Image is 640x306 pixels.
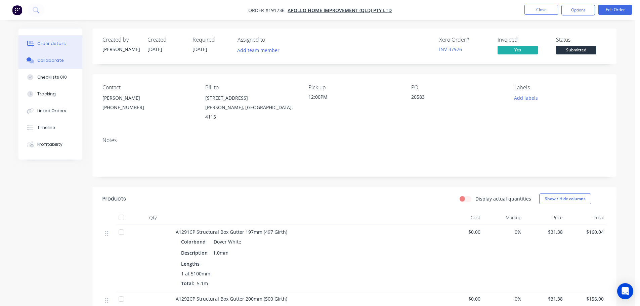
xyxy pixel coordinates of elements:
[556,46,596,54] span: Submitted
[475,195,531,202] label: Display actual quantities
[234,46,283,55] button: Add team member
[18,69,82,86] button: Checklists 0/0
[37,91,56,97] div: Tracking
[147,46,162,52] span: [DATE]
[442,211,483,224] div: Cost
[176,296,287,302] span: A1292CP Structural Box Gutter 200mm (500 Girth)
[102,103,195,112] div: [PHONE_NUMBER]
[102,93,195,115] div: [PERSON_NAME][PHONE_NUMBER]
[102,84,195,91] div: Contact
[238,46,283,55] button: Add team member
[37,125,55,131] div: Timeline
[18,102,82,119] button: Linked Orders
[411,93,495,103] div: 20583
[308,93,400,100] div: 12:00PM
[524,211,565,224] div: Price
[181,270,210,277] span: 1 at 5100mm
[598,5,632,15] button: Edit Order
[439,46,462,52] a: INV-37926
[524,5,558,15] button: Close
[205,84,297,91] div: Bill to
[483,211,524,224] div: Markup
[486,228,522,235] span: 0%
[18,136,82,153] button: Profitability
[102,195,126,203] div: Products
[539,193,591,204] button: Show / Hide columns
[37,108,66,114] div: Linked Orders
[193,46,207,52] span: [DATE]
[102,93,195,103] div: [PERSON_NAME]
[444,228,480,235] span: $0.00
[181,237,208,247] div: Colorbond
[527,228,563,235] span: $31.38
[514,84,606,91] div: Labels
[18,52,82,69] button: Collaborate
[205,103,297,122] div: [PERSON_NAME], [GEOGRAPHIC_DATA], 4115
[133,211,173,224] div: Qty
[444,295,480,302] span: $0.00
[439,37,489,43] div: Xero Order #
[565,211,607,224] div: Total
[498,46,538,54] span: Yes
[37,74,67,80] div: Checklists 0/0
[568,228,604,235] span: $160.04
[210,248,231,258] div: 1.0mm
[510,93,541,102] button: Add labels
[181,260,200,267] span: Lengths
[556,46,596,56] button: Submitted
[568,295,604,302] span: $156.90
[176,229,287,235] span: A1291CP Structural Box Gutter 197mm (497 Girth)
[12,5,22,15] img: Factory
[147,37,184,43] div: Created
[308,84,400,91] div: Pick up
[617,283,633,299] div: Open Intercom Messenger
[18,35,82,52] button: Order details
[498,37,548,43] div: Invoiced
[37,41,66,47] div: Order details
[18,86,82,102] button: Tracking
[411,84,503,91] div: PO
[556,37,606,43] div: Status
[211,237,241,247] div: Dover White
[238,37,305,43] div: Assigned to
[486,295,522,302] span: 0%
[37,141,62,147] div: Profitability
[102,137,606,143] div: Notes
[205,93,297,122] div: [STREET_ADDRESS][PERSON_NAME], [GEOGRAPHIC_DATA], 4115
[248,7,288,13] span: Order #191236 -
[205,93,297,103] div: [STREET_ADDRESS]
[181,280,194,287] span: Total:
[181,248,210,258] div: Description
[527,295,563,302] span: $31.38
[194,280,211,287] span: 5.1m
[102,37,139,43] div: Created by
[561,5,595,15] button: Options
[193,37,229,43] div: Required
[102,46,139,53] div: [PERSON_NAME]
[37,57,64,63] div: Collaborate
[18,119,82,136] button: Timeline
[288,7,392,13] a: Apollo Home Improvement (QLD) Pty Ltd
